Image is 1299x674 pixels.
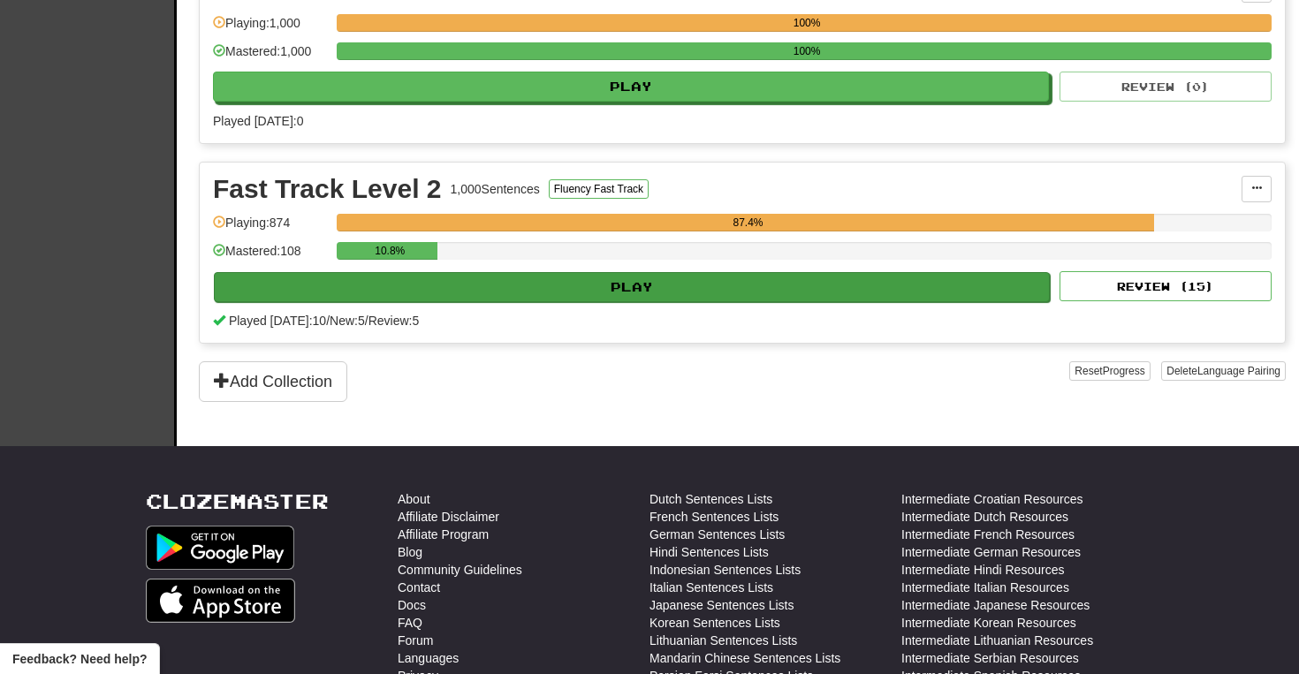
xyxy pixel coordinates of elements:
a: Intermediate Korean Resources [901,614,1076,632]
span: Progress [1103,365,1145,377]
a: Blog [398,543,422,561]
button: Fluency Fast Track [549,179,649,199]
a: German Sentences Lists [649,526,785,543]
a: Community Guidelines [398,561,522,579]
a: Intermediate Hindi Resources [901,561,1064,579]
div: Playing: 874 [213,214,328,243]
div: 10.8% [342,242,437,260]
button: Review (15) [1060,271,1272,301]
a: Intermediate Croatian Resources [901,490,1082,508]
button: Review (0) [1060,72,1272,102]
a: Japanese Sentences Lists [649,596,794,614]
a: Mandarin Chinese Sentences Lists [649,649,840,667]
a: Intermediate French Resources [901,526,1075,543]
a: French Sentences Lists [649,508,779,526]
div: 1,000 Sentences [451,180,540,198]
button: Add Collection [199,361,347,402]
a: FAQ [398,614,422,632]
span: / [365,314,368,328]
div: Mastered: 108 [213,242,328,271]
div: 100% [342,42,1272,60]
a: Hindi Sentences Lists [649,543,769,561]
a: Languages [398,649,459,667]
button: ResetProgress [1069,361,1150,381]
a: Indonesian Sentences Lists [649,561,801,579]
a: Affiliate Disclaimer [398,508,499,526]
div: 100% [342,14,1272,32]
button: DeleteLanguage Pairing [1161,361,1286,381]
span: Played [DATE]: 10 [229,314,326,328]
a: Intermediate German Resources [901,543,1081,561]
span: Open feedback widget [12,650,147,668]
a: Korean Sentences Lists [649,614,780,632]
a: Intermediate Italian Resources [901,579,1069,596]
a: Intermediate Japanese Resources [901,596,1090,614]
span: Played [DATE]: 0 [213,114,303,128]
div: Fast Track Level 2 [213,176,442,202]
div: Playing: 1,000 [213,14,328,43]
a: Italian Sentences Lists [649,579,773,596]
a: Docs [398,596,426,614]
a: Lithuanian Sentences Lists [649,632,797,649]
a: Intermediate Serbian Resources [901,649,1079,667]
a: Contact [398,579,440,596]
a: Intermediate Lithuanian Resources [901,632,1093,649]
img: Get it on Google Play [146,526,294,570]
span: / [326,314,330,328]
div: 87.4% [342,214,1153,231]
img: Get it on App Store [146,579,295,623]
a: Forum [398,632,433,649]
span: New: 5 [330,314,365,328]
a: Clozemaster [146,490,329,512]
span: Language Pairing [1197,365,1280,377]
span: Review: 5 [368,314,420,328]
button: Play [214,272,1050,302]
a: Dutch Sentences Lists [649,490,772,508]
a: About [398,490,430,508]
a: Intermediate Dutch Resources [901,508,1068,526]
div: Mastered: 1,000 [213,42,328,72]
button: Play [213,72,1049,102]
a: Affiliate Program [398,526,489,543]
